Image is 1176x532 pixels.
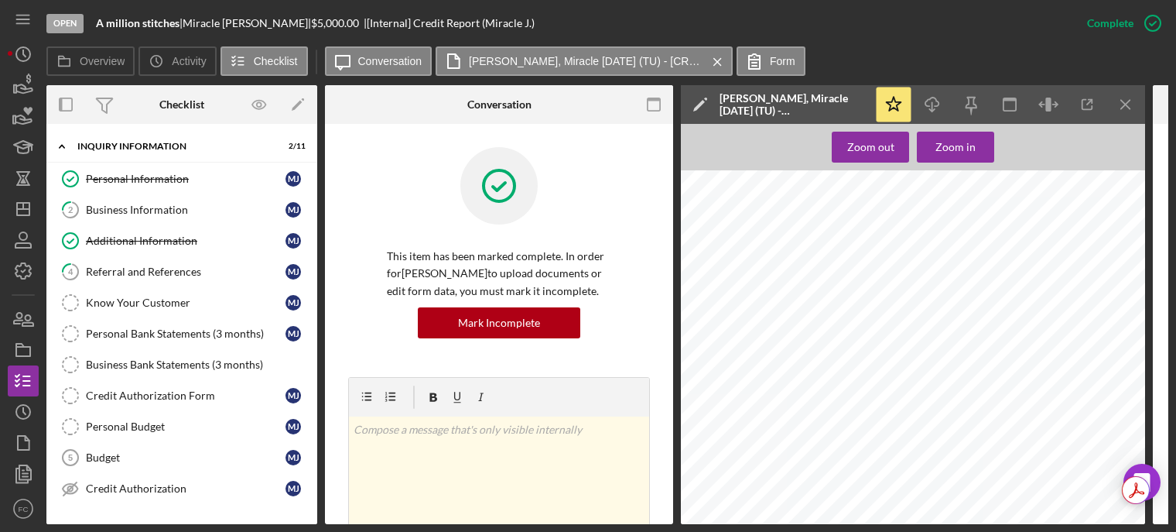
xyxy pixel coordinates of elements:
[418,307,580,338] button: Mark Incomplete
[1094,500,1097,506] span: 0
[720,92,867,117] div: [PERSON_NAME], Miracle [DATE] (TU) - [CREDIT_CARD_NUMBER].pdf
[1012,302,1042,308] span: Requested
[833,523,938,530] span: Accounts with Payment Deferred: 0
[709,420,1010,427] span: TransUnion information is inaccurate or incomplete, please contact CoreLogic Credco at [PHONE_NUM...
[902,469,909,475] span: $0
[285,202,301,218] div: M J
[1067,310,1079,316] span: TUC
[19,505,29,513] text: FC
[960,493,967,499] span: $0
[709,308,791,314] span: HOUSING - CNSMR LNDING
[798,300,835,307] span: Client Loan #
[709,523,791,530] span: Accounts in Forbearance: 0
[709,368,726,374] span: Name
[709,324,773,330] span: [GEOGRAPHIC_DATA]
[938,462,967,468] span: Payments
[982,469,985,475] span: 0
[1071,469,1074,475] span: 0
[86,297,285,309] div: Know Your Customer
[1044,485,1047,491] span: 0
[717,500,732,506] span: Total
[1096,368,1124,374] span: Applicant
[54,318,309,349] a: Personal Bank Statements (3 months)MJ
[780,384,805,390] span: Current:
[1013,469,1016,475] span: 0
[68,453,73,462] tspan: 5
[1012,310,1038,316] span: Delivered
[1112,462,1123,468] span: 90+
[709,293,749,299] span: Prepared For:
[1012,384,1051,390] span: XXX-XX-2493
[973,368,997,374] span: Address
[928,316,992,322] span: [GEOGRAPHIC_DATA]
[953,485,967,491] span: $105
[86,359,309,371] div: Business Bank Statements (3 months)
[709,454,786,460] span: ACCOUNT DISTRIBUTION
[54,473,309,504] a: Credit AuthorizationMJ
[798,308,826,314] span: Account #
[709,280,723,287] span: Ref#:
[86,482,285,495] div: Credit Authorization
[1072,8,1168,39] button: Complete
[717,493,767,499] span: All Other Accounts
[982,493,985,499] span: 0
[1044,493,1047,499] span: 0
[54,287,309,318] a: Know Your CustomerMJ
[86,328,285,340] div: Personal Bank Statements (3 months)
[717,477,747,483] span: Installment
[285,326,301,342] div: M J
[770,55,795,67] label: Form
[325,46,432,76] button: Conversation
[953,500,967,506] span: $657
[737,46,805,76] button: Form
[779,368,804,374] span: Address
[1004,462,1025,468] span: Closed
[1012,325,1031,331] span: Pricing
[928,308,993,314] span: P.O. BOX 509124, SAN
[790,462,813,468] span: Number
[311,17,364,29] div: $5,000.00
[982,477,985,483] span: 2
[285,233,301,249] div: M J
[902,485,909,491] span: $0
[1013,493,1016,499] span: 0
[1096,341,1115,347] span: $26.50
[96,16,179,29] b: A million stitches
[973,374,986,380] span: Type
[883,462,909,468] span: Past Due
[1115,477,1118,483] span: 0
[969,249,1126,259] span: Credco Instant Merge Credit Report
[1013,485,1016,491] span: 2
[1094,493,1097,499] span: 0
[285,388,301,403] div: M J
[800,469,803,475] span: 0
[1096,333,1115,339] span: $26.50
[469,55,701,67] label: [PERSON_NAME], Miracle [DATE] (TU) - [CREDIT_CARD_NUMBER].pdf
[86,266,285,278] div: Referral and References
[1060,310,1061,316] span: :
[902,500,909,506] span: $0
[709,300,760,307] span: [PERSON_NAME]
[902,477,909,483] span: $0
[863,469,870,475] span: $0
[86,390,285,402] div: Credit Authorization Form
[1044,477,1047,483] span: 0
[54,349,309,380] a: Business Bank Statements (3 months)
[798,316,815,322] span: Notes
[54,225,309,256] a: Additional InformationMJ
[220,46,308,76] button: Checklist
[1069,462,1076,468] span: 30
[1011,368,1024,374] span: SSN
[159,98,204,111] div: Checklist
[54,411,309,442] a: Personal BudgetMJ
[848,477,870,483] span: $26,893
[1067,302,1087,308] span: TUC - I
[86,204,285,216] div: Business Information
[709,384,791,390] span: [PERSON_NAME], MIRACLE
[86,420,285,433] div: Personal Budget
[856,316,858,322] span: :
[285,419,301,434] div: M J
[68,266,73,276] tspan: 4
[358,55,422,67] label: Conversation
[1044,500,1047,506] span: 0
